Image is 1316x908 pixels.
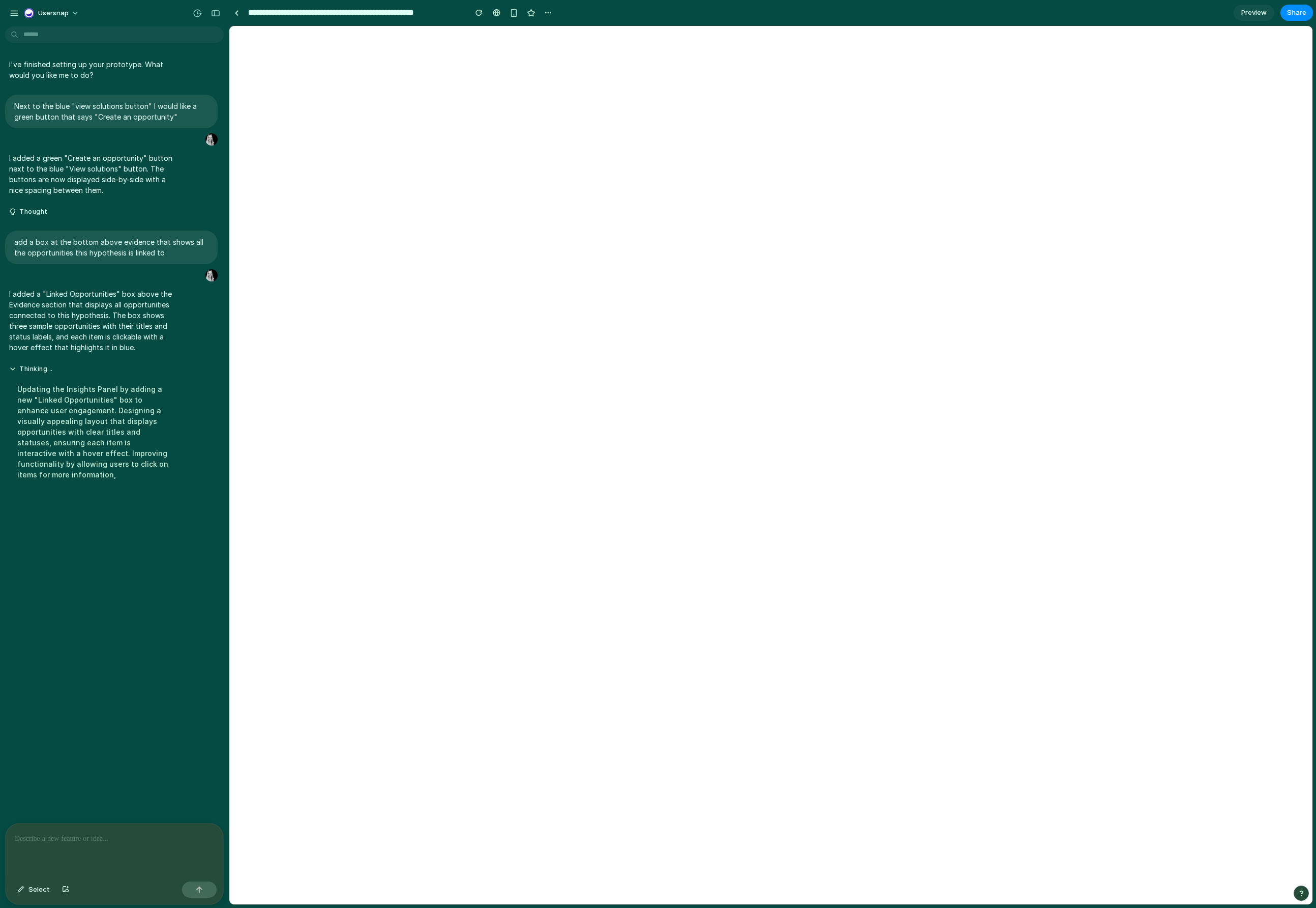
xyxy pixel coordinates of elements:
span: Usersnap [38,8,69,18]
span: Select [28,885,50,895]
span: Share [1287,8,1306,18]
a: Preview [1234,5,1274,21]
p: I've finished setting up your prototype. What would you like me to do? [9,59,179,80]
p: I added a green "Create an opportunity" button next to the blue "View solutions" button. The butt... [9,153,179,195]
button: Select [12,882,55,898]
div: Updating the Insights Panel by adding a new "Linked Opportunities" box to enhance user engagement... [9,378,179,486]
span: Preview [1241,8,1267,18]
button: Usersnap [20,5,84,21]
p: I added a "Linked Opportunities" box above the Evidence section that displays all opportunities c... [9,289,179,353]
p: Next to the blue "view solutions button" I would like a green button that says "Create an opportu... [14,101,208,122]
button: Share [1280,5,1313,21]
p: add a box at the bottom above evidence that shows all the opportunities this hypothesis is linked to [14,237,208,258]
